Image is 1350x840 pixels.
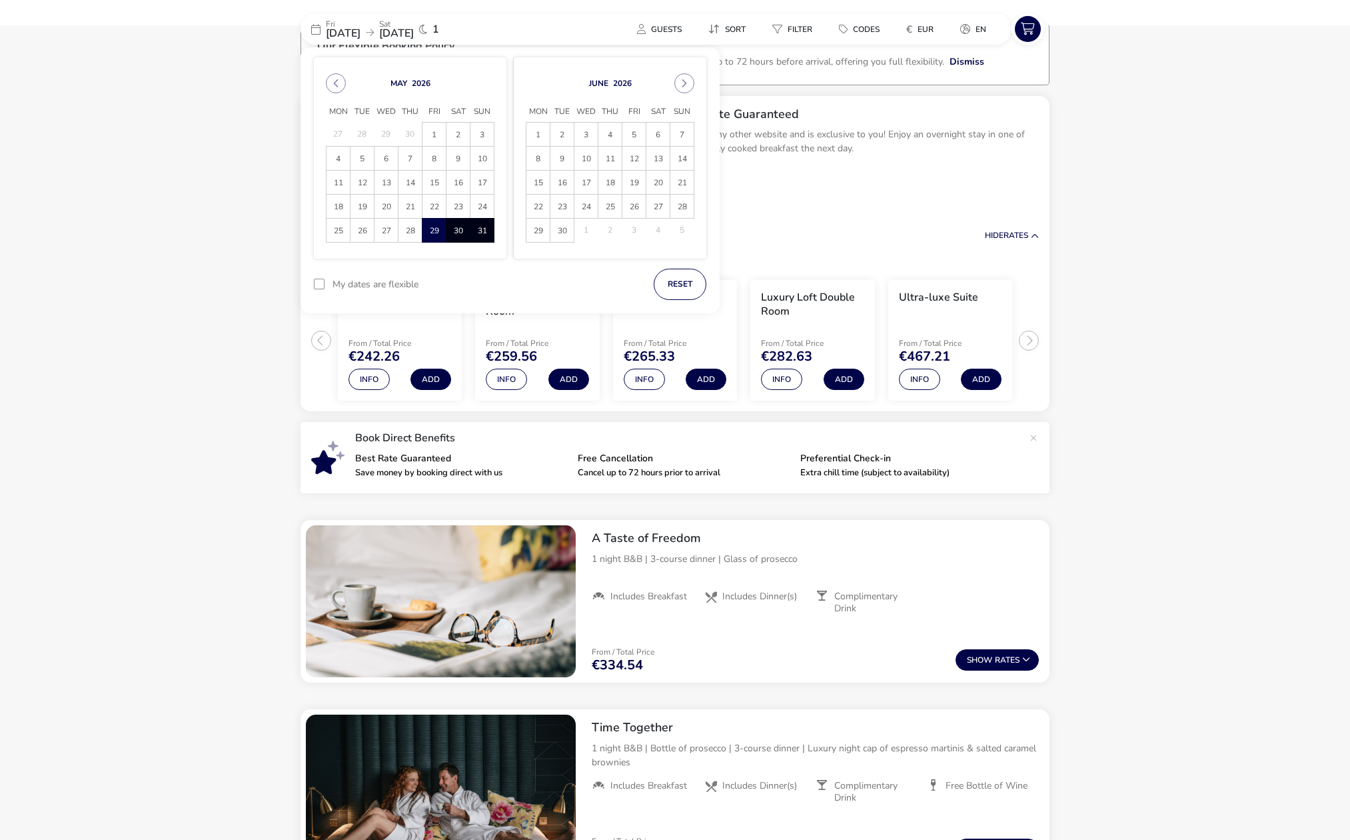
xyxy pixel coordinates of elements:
button: Info [486,369,527,390]
span: €242.26 [348,350,400,363]
button: Add [686,369,726,390]
td: 14 [398,171,422,195]
p: From / Total Price [348,339,451,347]
span: 4 [327,147,349,171]
button: Dismiss [950,55,984,69]
td: 29 [422,219,446,243]
span: 17 [471,171,493,195]
td: 31 [470,219,494,243]
td: 11 [598,147,622,171]
span: 11 [327,171,349,195]
button: Choose Year [613,78,632,89]
span: 5 [623,123,645,147]
span: Fri [422,102,446,122]
span: 30 [447,219,469,243]
button: en [950,19,997,39]
span: €467.21 [899,350,950,363]
td: 10 [574,147,598,171]
button: Choose Year [412,78,430,89]
td: 29 [374,123,398,147]
span: Sun [470,102,494,122]
td: 7 [398,147,422,171]
span: 9 [447,147,469,171]
td: 27 [374,219,398,243]
div: Fri[DATE]Sat[DATE]1 [301,13,500,45]
td: 16 [550,171,574,195]
p: Best Rate Guaranteed [355,454,567,463]
td: 25 [327,219,350,243]
td: 28 [670,195,694,219]
span: 22 [423,195,445,219]
td: 8 [526,147,550,171]
span: 9 [551,147,573,171]
td: 19 [622,171,646,195]
td: 2 [446,123,470,147]
span: 7 [399,147,421,171]
td: 26 [622,195,646,219]
span: 8 [527,147,549,171]
button: Add [548,369,589,390]
h2: Time Together [592,720,1039,735]
span: [DATE] [379,26,414,41]
span: 6 [647,123,669,147]
span: 25 [599,195,621,219]
span: 24 [575,195,597,219]
td: 17 [470,171,494,195]
div: A Taste of Freedom1 night B&B | 3-course dinner | Glass of proseccoIncludes BreakfastIncludes Din... [581,520,1049,625]
span: 19 [623,171,645,195]
span: €334.54 [592,659,643,672]
td: 14 [670,147,694,171]
td: 22 [422,195,446,219]
p: From / Total Price [761,339,864,347]
p: This offer is not available on any other website and is exclusive to you! Enjoy an overnight stay... [592,127,1039,155]
span: Wed [374,102,398,122]
td: 20 [374,195,398,219]
span: 20 [375,195,397,219]
span: Thu [398,102,422,122]
span: 10 [575,147,597,171]
td: 30 [550,219,574,243]
button: Info [348,369,390,390]
td: 24 [470,195,494,219]
button: reset [654,269,706,300]
td: 13 [374,171,398,195]
td: 26 [350,219,374,243]
span: 16 [447,171,469,195]
button: ShowRates [956,649,1039,671]
td: 2 [598,219,622,243]
span: Complimentary Drink [834,591,917,615]
span: Tue [350,102,374,122]
h2: Best Available B&B Rate Guaranteed [592,107,1039,122]
td: 12 [350,171,374,195]
button: Previous Month [326,73,346,93]
naf-pibe-menu-bar-item: Codes [828,19,896,39]
span: 16 [551,171,573,195]
td: 28 [398,219,422,243]
td: 21 [670,171,694,195]
td: 1 [422,123,446,147]
button: Next Month [674,73,694,93]
span: 27 [647,195,669,219]
td: 27 [327,123,350,147]
span: 31 [471,219,493,243]
span: 3 [575,123,597,147]
naf-pibe-menu-bar-item: €EUR [896,19,950,39]
span: Includes Breakfast [610,591,687,603]
span: 15 [527,171,549,195]
p: From / Total Price [899,339,1002,347]
p: Preferential Check-in [800,454,1012,463]
swiper-slide: 5 / 5 [882,275,1019,407]
td: 12 [622,147,646,171]
span: 19 [351,195,373,219]
span: 29 [527,219,549,243]
span: 28 [399,219,421,243]
button: Add [824,369,864,390]
span: 26 [623,195,645,219]
p: 1 night B&B | 3-course dinner | Glass of prosecco [592,552,1039,566]
swiper-slide: 4 / 5 [744,275,881,407]
span: 15 [423,171,445,195]
span: 23 [551,195,573,219]
span: [DATE] [326,26,360,41]
td: 20 [646,171,670,195]
div: Choose Date [314,57,706,259]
